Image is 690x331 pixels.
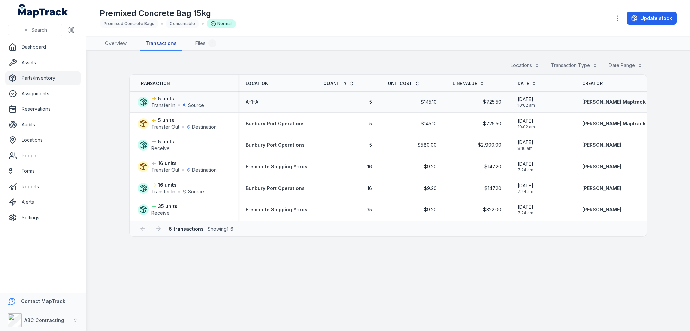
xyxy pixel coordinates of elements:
[453,81,477,86] span: Line Value
[517,96,535,108] time: 29/09/2025, 10:02:20 am
[582,120,646,127] a: [PERSON_NAME] Maptrack
[183,188,204,195] a: Source
[100,37,132,51] a: Overview
[151,181,204,188] strong: 16 units
[582,163,621,170] a: [PERSON_NAME]
[100,8,236,19] h1: Premixed Concrete Bag 15kg
[582,206,621,213] a: [PERSON_NAME]
[5,149,81,162] a: People
[5,40,81,54] a: Dashboard
[517,139,533,151] time: 29/09/2025, 8:16:18 am
[517,210,533,216] span: 7:24 am
[169,226,233,232] span: · Showing 1 - 6
[517,182,533,189] span: [DATE]
[190,37,222,51] a: Files1
[388,81,420,86] a: Unit Cost
[582,185,621,192] strong: [PERSON_NAME]
[369,99,372,105] span: 5
[104,21,154,26] span: Premixed Concrete Bags
[151,160,217,167] strong: 16 units
[140,37,182,51] a: Transactions
[483,206,501,213] span: $322.00
[151,167,179,173] span: Transfer Out
[5,118,81,131] a: Audits
[246,81,268,86] span: Location
[21,298,65,304] strong: Contact MapTrack
[424,163,437,170] span: $9.20
[582,81,603,86] span: Creator
[151,188,175,195] span: Transfer In
[5,211,81,224] a: Settings
[517,139,533,146] span: [DATE]
[367,163,372,170] span: 16
[24,317,64,323] strong: ABC Contracting
[187,167,217,173] a: Destination
[418,142,437,148] span: $580.00
[388,81,412,86] span: Unit Cost
[151,124,179,130] span: Transfer Out
[187,124,217,130] a: Destination
[246,142,305,148] span: Bunbury Port Operations
[5,164,81,178] a: Forms
[323,81,347,86] span: Quantity
[582,99,646,105] a: [PERSON_NAME] Maptrack
[151,203,177,210] strong: 35 units
[169,226,204,232] strong: 6 transactions
[188,188,204,195] span: Source
[151,138,174,145] strong: 5 units
[517,182,533,194] time: 18/09/2025, 7:24:39 am
[246,99,258,105] a: A-1-A
[506,59,544,72] button: Locations
[421,99,437,105] span: $145.10
[517,96,535,103] span: [DATE]
[246,142,305,148] a: Bunbury Port Operations
[517,81,536,86] a: Date
[166,19,199,28] div: Consumable
[5,195,81,209] a: Alerts
[484,163,501,170] span: $147.20
[246,120,305,127] a: Bunbury Port Operations
[31,27,47,33] span: Search
[517,103,535,108] span: 10:02 am
[483,120,501,127] span: $725.50
[5,102,81,116] a: Reservations
[8,24,62,36] button: Search
[604,59,647,72] button: Date Range
[151,102,175,109] span: Transfer In
[582,142,621,148] a: [PERSON_NAME]
[151,145,170,152] span: Receive
[188,102,204,109] span: Source
[517,81,529,86] span: Date
[517,161,533,167] span: [DATE]
[517,161,533,173] time: 18/09/2025, 7:24:39 am
[151,117,217,124] strong: 5 units
[517,189,533,194] span: 7:24 am
[151,95,204,102] strong: 5 units
[151,210,170,217] span: Receive
[484,185,501,192] span: $147.20
[207,19,236,28] div: Normal
[517,204,533,210] span: [DATE]
[5,180,81,193] a: Reports
[246,164,307,169] span: Fremantle Shipping Yards
[517,204,533,216] time: 18/09/2025, 7:24:13 am
[478,142,501,148] span: $2,900.00
[367,206,372,213] span: 35
[246,185,305,192] a: Bunbury Port Operations
[18,4,68,18] a: MapTrack
[246,206,307,213] a: Fremantle Shipping Yards
[483,99,501,105] span: $725.50
[421,120,437,127] span: $145.10
[546,59,602,72] button: Transaction Type
[323,81,354,86] a: Quantity
[369,142,372,148] span: 5
[5,56,81,69] a: Assets
[517,124,535,130] span: 10:02 am
[517,167,533,173] span: 7:24 am
[138,81,170,86] span: Transaction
